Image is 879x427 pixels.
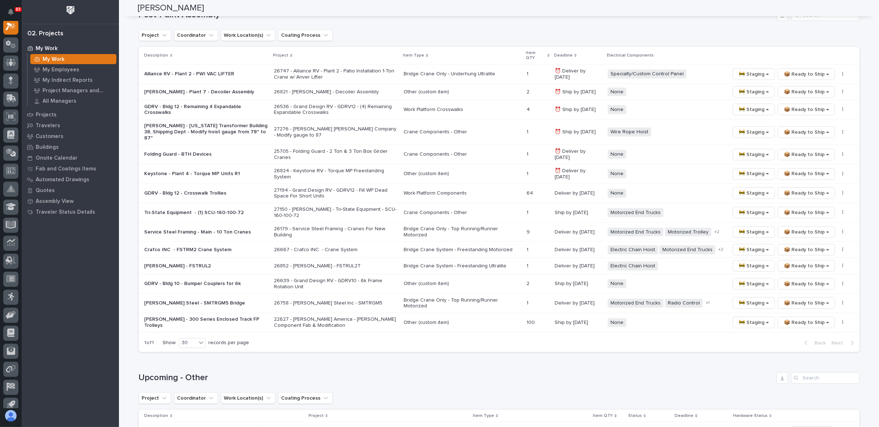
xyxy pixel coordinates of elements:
a: Buildings [22,142,119,152]
a: Fab and Coatings Items [22,163,119,174]
p: ⏰ Ship by [DATE] [555,107,602,113]
p: 1 [527,70,530,77]
button: 📦 Ready to Ship → [778,68,835,80]
p: Deadline [554,52,573,59]
p: Item QTY [593,412,613,420]
p: Ship by [DATE] [555,210,602,216]
p: Ship by [DATE] [555,320,602,326]
p: 26852 - [PERSON_NAME] - FSTRUL2T [274,263,398,269]
tr: GDRV - Bldg 10 - Bumper Couplers for 6k26639 - Grand Design RV - GDRV10 - 6k Frame Rotation UnitO... [139,274,860,294]
p: Crane Components - Other [404,210,521,216]
span: 🚧 Staging → [739,150,769,159]
button: 📦 Ready to Ship → [778,226,835,238]
tr: Alliance RV - Plant 2 - PWI VAC LIFTER26747 - Alliance RV - Plant 2 - Patio Installation 1-Ton Cr... [139,65,860,84]
span: None [608,150,626,159]
p: Assembly View [36,198,74,205]
p: [PERSON_NAME] Steel - SMTRGM5 Bridge [145,300,268,306]
span: 📦 Ready to Ship → [784,280,829,288]
span: 🚧 Staging → [739,105,769,114]
button: 📦 Ready to Ship → [778,149,835,160]
p: ⏰ Deliver by [DATE] [555,68,602,80]
a: Quotes [22,185,119,196]
button: 📦 Ready to Ship → [778,207,835,218]
p: 26758 - [PERSON_NAME] Steel Inc - SMTRGM5 [274,300,398,306]
p: 2 [527,279,531,287]
button: 🚧 Staging → [733,244,775,255]
p: Show [163,340,176,346]
p: Deliver by [DATE] [555,247,602,253]
tr: Crafco INC - FSTRM2 Crane System26667 - Crafco INC - Crane SystemBridge Crane System - Freestandi... [139,242,860,258]
button: 🚧 Staging → [733,168,775,180]
p: Keystone - Plant 4 - Torque MP Units R1 [145,171,268,177]
p: Electrical Components [607,52,654,59]
p: Item Type [473,412,494,420]
p: Bridge Crane System - Freestanding Motorized [404,247,521,253]
button: 📦 Ready to Ship → [778,126,835,138]
button: 📦 Ready to Ship → [778,317,835,328]
p: Item QTY [526,49,546,62]
button: Notifications [3,4,18,19]
button: 🚧 Staging → [733,317,775,328]
span: 📦 Ready to Ship → [784,299,829,307]
span: Motorized End Trucks [608,299,663,308]
p: 1 [527,150,530,157]
p: GDRV - Bldg 12 - Crosswalk Trollies [145,190,268,196]
p: Traveler Status Details [36,209,95,215]
p: All Managers [43,98,76,104]
button: Coordinator [174,30,218,41]
p: [PERSON_NAME] - FSTRUL2 [145,263,268,269]
p: 9 [527,228,532,235]
p: 1 [527,299,530,306]
button: Coating Process [278,30,333,41]
a: My Indirect Reports [28,75,119,85]
p: Other (custom item) [404,171,521,177]
span: + 2 [714,230,719,234]
p: Deliver by [DATE] [555,263,602,269]
span: 🚧 Staging → [739,169,769,178]
p: Project Managers and Engineers [43,88,114,94]
p: Deliver by [DATE] [555,190,602,196]
span: 📦 Ready to Ship → [784,150,829,159]
p: Work Platform Components [404,190,521,196]
button: Work Location(s) [221,392,275,404]
a: My Work [28,54,119,64]
p: Folding Guard - BTH Devices [145,151,268,157]
button: 🚧 Staging → [733,86,775,98]
span: + 1 [706,301,710,305]
span: 🚧 Staging → [739,70,769,79]
h1: Upcoming - Other [139,373,774,383]
p: Automated Drawings [36,177,89,183]
p: 64 [527,189,535,196]
button: 🚧 Staging → [733,104,775,115]
p: [PERSON_NAME] - 300 Series Enclosed Track FP Trolleys [145,316,268,329]
p: 26824 - Keystone RV - Torque MP Freestanding System [274,168,398,180]
span: 📦 Ready to Ship → [784,105,829,114]
p: 27194 - Grand Design RV - GDRV12 - Fill WP Dead Space For Short Units [274,187,398,200]
span: Motorized End Trucks [608,208,663,217]
p: GDRV - Bldg 12 - Remaining 4 Expandable Crosswalks [145,104,268,116]
span: None [608,169,626,178]
p: Other (custom item) [404,320,521,326]
span: 🚧 Staging → [739,208,769,217]
button: 🚧 Staging → [733,260,775,272]
input: Search [791,372,860,384]
span: Motorized End Trucks [660,245,715,254]
p: Crafco INC - FSTRM2 Crane System [145,247,268,253]
tr: [PERSON_NAME] - 300 Series Enclosed Track FP Trolleys22627 - [PERSON_NAME] America - [PERSON_NAME... [139,313,860,332]
button: Back [799,340,829,346]
span: 🚧 Staging → [739,88,769,96]
p: 1 [527,169,530,177]
a: All Managers [28,96,119,106]
p: Hardware Status [733,412,768,420]
a: Travelers [22,120,119,131]
button: 🚧 Staging → [733,126,775,138]
tr: [PERSON_NAME] - [US_STATE] Transformer Building 38, Shipping Dept - Modify hoist gauge from 78" t... [139,119,860,145]
p: 100 [527,318,537,326]
button: 📦 Ready to Ship → [778,297,835,309]
p: Travelers [36,123,60,129]
span: Motorized Trolley [665,228,711,237]
button: 📦 Ready to Ship → [778,168,835,180]
span: 🚧 Staging → [739,262,769,270]
span: 📦 Ready to Ship → [784,169,829,178]
button: Project [139,392,171,404]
